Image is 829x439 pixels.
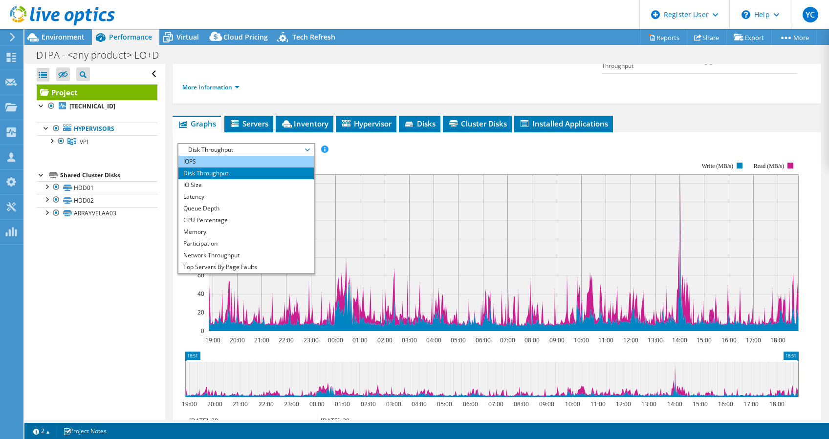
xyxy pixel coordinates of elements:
span: Graphs [177,119,216,128]
text: 01:00 [352,336,368,344]
a: Hypervisors [37,123,157,135]
text: 16:00 [718,400,733,408]
text: 21:00 [254,336,269,344]
b: [TECHNICAL_ID] [69,102,115,110]
a: VPI [37,135,157,148]
a: 2 [26,425,57,437]
a: Project [37,84,157,100]
div: Shared Cluster Disks [60,169,157,181]
text: 17:00 [743,400,759,408]
text: 23:00 [304,336,319,344]
a: [TECHNICAL_ID] [37,100,157,113]
text: 13:00 [641,400,656,408]
text: 19:00 [205,336,220,344]
text: 12:00 [623,336,638,344]
span: Hypervisor [341,119,392,128]
text: 14:00 [667,400,682,408]
text: 06:00 [476,336,491,344]
span: Installed Applications [519,119,608,128]
text: 00:00 [309,400,325,408]
text: 21:00 [233,400,248,408]
text: 17:00 [746,336,761,344]
text: 14:00 [672,336,687,344]
span: Disk Throughput [183,144,309,156]
h1: DTPA - <any product> LO+D [32,50,174,61]
text: 19:00 [182,400,197,408]
text: 20:00 [207,400,222,408]
span: Servers [229,119,268,128]
li: Participation [178,238,314,250]
text: Write (MB/s) [702,163,734,169]
span: Disks [404,119,436,128]
text: Read (MB/s) [754,163,784,169]
li: IO Size [178,179,314,191]
text: 22:00 [279,336,294,344]
text: 20:00 [230,336,245,344]
span: Cloud Pricing [223,32,268,42]
span: Performance [109,32,152,42]
text: 01:00 [335,400,350,408]
text: 23:00 [284,400,299,408]
a: HDD01 [37,181,157,194]
text: 00:00 [328,336,343,344]
text: 04:00 [412,400,427,408]
text: 09:00 [549,336,565,344]
span: Cluster Disks [448,119,507,128]
li: Latency [178,191,314,203]
text: 10:00 [574,336,589,344]
text: 15:00 [693,400,708,408]
text: 12:00 [616,400,631,408]
text: 07:00 [488,400,503,408]
a: More Information [182,83,240,91]
text: 04:00 [426,336,441,344]
span: Virtual [176,32,199,42]
text: 11:00 [598,336,613,344]
li: Queue Depth [178,203,314,214]
a: HDD02 [37,194,157,207]
a: Reports [640,30,687,45]
text: 02:00 [361,400,376,408]
span: Tech Refresh [292,32,335,42]
li: Top Servers By Page Faults [178,261,314,273]
b: 2.46 gigabits/s [691,57,732,65]
text: 20 [197,308,204,316]
text: 11:00 [590,400,606,408]
a: Export [726,30,772,45]
text: 03:00 [402,336,417,344]
span: Inventory [281,119,328,128]
text: 22:00 [259,400,274,408]
text: 07:00 [500,336,515,344]
text: 15:00 [697,336,712,344]
text: 16:00 [721,336,737,344]
text: 06:00 [463,400,478,408]
a: Project Notes [56,425,113,437]
li: CPU Percentage [178,214,314,226]
text: 60 [197,271,204,279]
span: VPI [80,138,88,146]
svg: \n [742,10,750,19]
text: 0 [201,327,204,335]
li: Disk Throughput [178,167,314,179]
text: 13:00 [648,336,663,344]
a: Share [687,30,727,45]
a: More [771,30,817,45]
text: 05:00 [451,336,466,344]
li: Memory [178,226,314,238]
text: 09:00 [539,400,554,408]
text: 40 [197,290,204,298]
text: 08:00 [524,336,540,344]
text: 10:00 [565,400,580,408]
text: 18:00 [770,336,785,344]
text: 03:00 [386,400,401,408]
span: YC [803,7,818,22]
text: 05:00 [437,400,452,408]
span: Environment [42,32,85,42]
li: IOPS [178,156,314,167]
text: 02:00 [377,336,393,344]
li: Network Throughput [178,250,314,261]
text: 18:00 [769,400,785,408]
a: ARRAYVELAA03 [37,207,157,220]
text: 08:00 [514,400,529,408]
